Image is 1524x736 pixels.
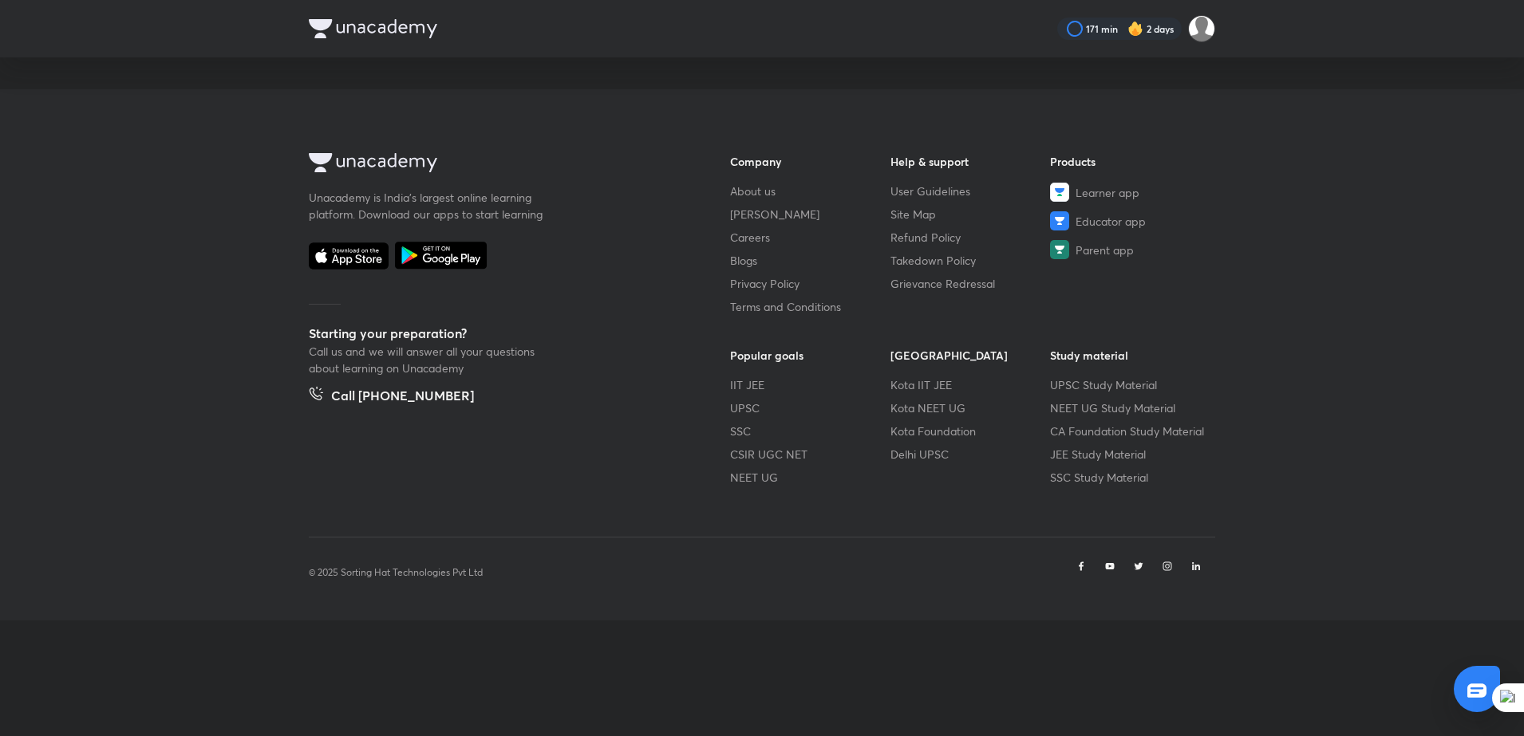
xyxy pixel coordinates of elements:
[309,386,474,408] a: Call [PHONE_NUMBER]
[331,386,474,408] h5: Call [PHONE_NUMBER]
[309,19,437,38] img: Company Logo
[730,399,890,416] a: UPSC
[1050,240,1069,259] img: Parent app
[1050,153,1210,170] h6: Products
[890,347,1051,364] h6: [GEOGRAPHIC_DATA]
[730,275,890,292] a: Privacy Policy
[309,153,679,176] a: Company Logo
[890,275,1051,292] a: Grievance Redressal
[1050,376,1210,393] a: UPSC Study Material
[730,229,890,246] a: Careers
[1050,347,1210,364] h6: Study material
[1050,399,1210,416] a: NEET UG Study Material
[890,183,1051,199] a: User Guidelines
[1050,211,1210,230] a: Educator app
[1050,423,1210,439] a: CA Foundation Study Material
[890,423,1051,439] a: Kota Foundation
[730,423,890,439] a: SSC
[730,446,890,462] a: CSIR UGC NET
[890,446,1051,462] a: Delhi UPSC
[890,153,1051,170] h6: Help & support
[730,252,890,269] a: Blogs
[309,324,679,343] h5: Starting your preparation?
[730,347,890,364] h6: Popular goals
[309,343,548,376] p: Call us and we will answer all your questions about learning on Unacademy
[309,565,483,580] p: © 2025 Sorting Hat Technologies Pvt Ltd
[1050,469,1210,486] a: SSC Study Material
[730,153,890,170] h6: Company
[1076,184,1139,201] span: Learner app
[890,399,1051,416] a: Kota NEET UG
[1050,211,1069,230] img: Educator app
[309,153,437,172] img: Company Logo
[890,206,1051,222] a: Site Map
[730,229,770,246] span: Careers
[1050,240,1210,259] a: Parent app
[309,189,548,222] p: Unacademy is India’s largest online learning platform. Download our apps to start learning
[730,183,890,199] a: About us
[890,376,1051,393] a: Kota IIT JEE
[1050,183,1069,202] img: Learner app
[1050,446,1210,462] a: JEE Study Material
[890,229,1051,246] a: Refund Policy
[730,298,890,315] a: Terms and Conditions
[890,252,1051,269] a: Takedown Policy
[1127,21,1143,37] img: streak
[730,469,890,486] a: NEET UG
[730,206,890,222] a: [PERSON_NAME]
[730,376,890,393] a: IIT JEE
[1050,183,1210,202] a: Learner app
[1188,15,1215,42] img: Ayushi Singh
[1076,242,1134,258] span: Parent app
[1076,213,1146,230] span: Educator app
